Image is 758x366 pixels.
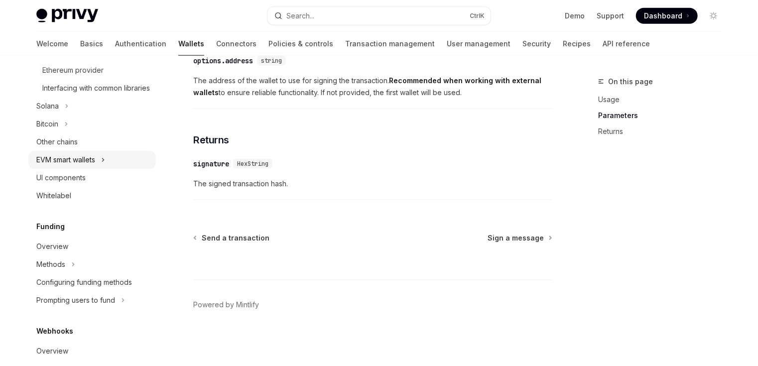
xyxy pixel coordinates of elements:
[608,76,653,88] span: On this page
[267,7,491,25] button: Open search
[488,233,551,243] a: Sign a message
[28,187,156,205] a: Whitelabel
[36,32,68,56] a: Welcome
[598,108,730,123] a: Parameters
[644,11,682,21] span: Dashboard
[36,154,95,166] div: EVM smart wallets
[28,97,156,115] button: Toggle Solana section
[193,133,229,147] span: Returns
[28,169,156,187] a: UI components
[597,11,624,21] a: Support
[194,233,269,243] a: Send a transaction
[286,10,314,22] div: Search...
[115,32,166,56] a: Authentication
[36,345,68,357] div: Overview
[193,56,253,66] div: options.address
[603,32,650,56] a: API reference
[193,178,552,190] span: The signed transaction hash.
[42,82,150,94] div: Interfacing with common libraries
[28,255,156,273] button: Toggle Methods section
[178,32,204,56] a: Wallets
[28,115,156,133] button: Toggle Bitcoin section
[470,12,485,20] span: Ctrl K
[28,238,156,255] a: Overview
[28,151,156,169] button: Toggle EVM smart wallets section
[565,11,585,21] a: Demo
[345,32,435,56] a: Transaction management
[193,300,259,310] a: Powered by Mintlify
[28,133,156,151] a: Other chains
[36,9,98,23] img: light logo
[36,118,58,130] div: Bitcoin
[202,233,269,243] span: Send a transaction
[36,136,78,148] div: Other chains
[28,291,156,309] button: Toggle Prompting users to fund section
[563,32,591,56] a: Recipes
[237,160,268,168] span: HexString
[28,79,156,97] a: Interfacing with common libraries
[36,241,68,252] div: Overview
[36,294,115,306] div: Prompting users to fund
[261,57,282,65] span: string
[488,233,544,243] span: Sign a message
[36,276,132,288] div: Configuring funding methods
[268,32,333,56] a: Policies & controls
[636,8,698,24] a: Dashboard
[598,92,730,108] a: Usage
[193,159,229,169] div: signature
[36,325,73,337] h5: Webhooks
[28,342,156,360] a: Overview
[447,32,510,56] a: User management
[36,221,65,233] h5: Funding
[36,100,59,112] div: Solana
[36,190,71,202] div: Whitelabel
[598,123,730,139] a: Returns
[28,273,156,291] a: Configuring funding methods
[522,32,551,56] a: Security
[216,32,256,56] a: Connectors
[36,172,86,184] div: UI components
[80,32,103,56] a: Basics
[193,75,552,99] span: The address of the wallet to use for signing the transaction. to ensure reliable functionality. I...
[706,8,722,24] button: Toggle dark mode
[36,258,65,270] div: Methods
